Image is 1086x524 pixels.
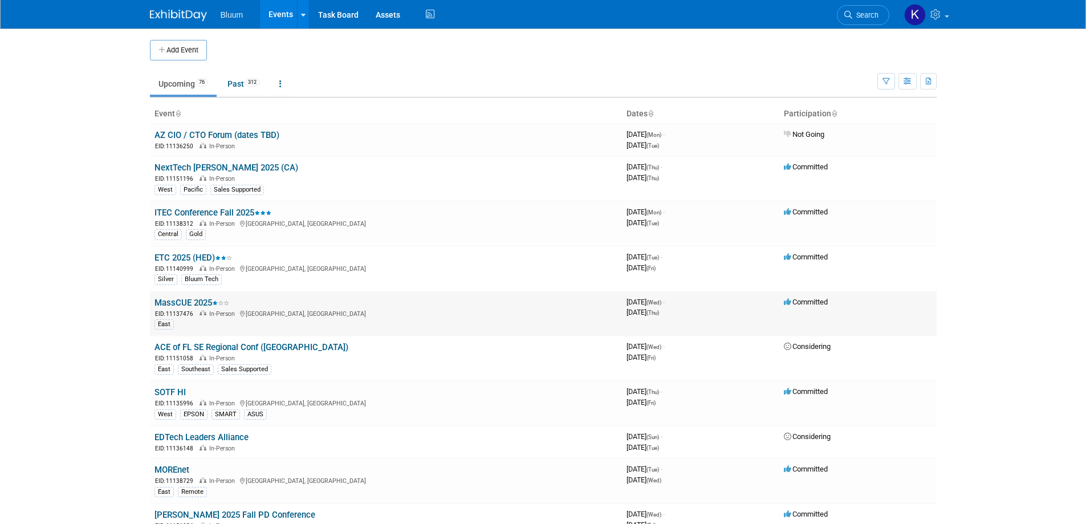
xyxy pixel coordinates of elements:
img: In-Person Event [200,310,206,316]
img: In-Person Event [200,265,206,271]
div: SMART [211,409,240,420]
div: Pacific [180,185,206,195]
img: In-Person Event [200,143,206,148]
div: [GEOGRAPHIC_DATA], [GEOGRAPHIC_DATA] [154,398,617,408]
div: Sales Supported [210,185,264,195]
span: (Wed) [646,344,661,350]
a: EDTech Leaders Alliance [154,432,249,442]
span: - [663,208,665,216]
span: [DATE] [627,253,662,261]
div: ASUS [244,409,267,420]
span: In-Person [209,143,238,150]
div: West [154,185,176,195]
span: EID: 11136148 [155,445,198,452]
span: Committed [784,465,828,473]
span: (Wed) [646,511,661,518]
span: [DATE] [627,465,662,473]
a: Search [837,5,889,25]
span: Committed [784,298,828,306]
div: Southeast [178,364,214,375]
th: Event [150,104,622,124]
span: [DATE] [627,163,662,171]
span: Bluum [221,10,243,19]
span: In-Person [209,220,238,228]
span: - [663,342,665,351]
img: In-Person Event [200,445,206,450]
span: (Tue) [646,466,659,473]
span: Considering [784,432,831,441]
div: EPSON [180,409,208,420]
span: In-Person [209,310,238,318]
span: [DATE] [627,208,665,216]
span: EID: 11138729 [155,478,198,484]
span: [DATE] [627,173,659,182]
span: 76 [196,78,208,87]
div: Silver [154,274,177,285]
span: - [663,130,665,139]
span: (Wed) [646,299,661,306]
span: In-Person [209,175,238,182]
div: Central [154,229,182,239]
div: Remote [178,487,207,497]
span: [DATE] [627,387,662,396]
div: Sales Supported [218,364,271,375]
img: In-Person Event [200,175,206,181]
span: [DATE] [627,342,665,351]
a: ITEC Conference Fall 2025 [154,208,271,218]
span: [DATE] [627,353,656,361]
span: (Thu) [646,164,659,170]
img: Kellie Noller [904,4,926,26]
span: (Mon) [646,209,661,216]
span: [DATE] [627,432,662,441]
span: EID: 11136250 [155,143,198,149]
span: (Wed) [646,477,661,484]
div: [GEOGRAPHIC_DATA], [GEOGRAPHIC_DATA] [154,218,617,228]
span: (Tue) [646,445,659,451]
span: Committed [784,510,828,518]
span: [DATE] [627,141,659,149]
div: East [154,319,174,330]
span: (Sun) [646,434,659,440]
img: In-Person Event [200,400,206,405]
span: (Tue) [646,254,659,261]
span: In-Person [209,355,238,362]
span: EID: 11137476 [155,311,198,317]
a: MOREnet [154,465,189,475]
span: (Tue) [646,220,659,226]
a: MassCUE 2025 [154,298,229,308]
span: (Tue) [646,143,659,149]
span: - [661,163,662,171]
a: AZ CIO / CTO Forum (dates TBD) [154,130,279,140]
span: 312 [245,78,260,87]
span: (Thu) [646,310,659,316]
span: Not Going [784,130,824,139]
span: Committed [784,253,828,261]
span: [DATE] [627,263,656,272]
span: [DATE] [627,298,665,306]
span: - [663,510,665,518]
div: West [154,409,176,420]
span: (Mon) [646,132,661,138]
span: - [661,387,662,396]
span: Committed [784,208,828,216]
span: [DATE] [627,218,659,227]
span: (Fri) [646,400,656,406]
span: In-Person [209,265,238,273]
a: SOTF HI [154,387,186,397]
span: - [661,253,662,261]
span: - [661,465,662,473]
span: [DATE] [627,476,661,484]
span: [DATE] [627,308,659,316]
span: Committed [784,387,828,396]
a: ETC 2025 (HED) [154,253,232,263]
div: East [154,487,174,497]
th: Participation [779,104,937,124]
span: (Fri) [646,265,656,271]
span: (Thu) [646,389,659,395]
span: EID: 11138312 [155,221,198,227]
img: ExhibitDay [150,10,207,21]
button: Add Event [150,40,207,60]
span: (Fri) [646,355,656,361]
span: - [661,432,662,441]
a: Sort by Participation Type [831,109,837,118]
